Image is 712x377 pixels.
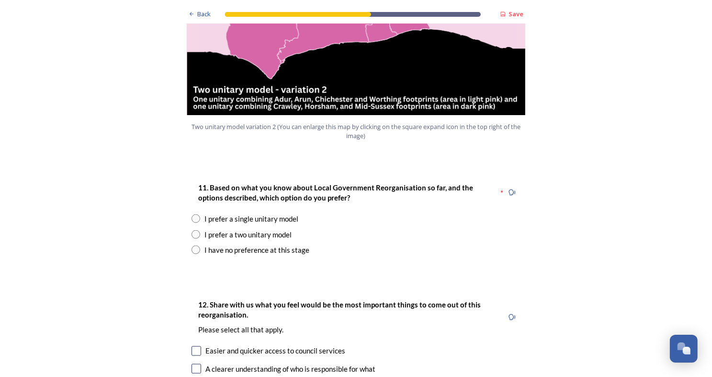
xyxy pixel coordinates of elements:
p: Please select all that apply. [199,325,497,335]
div: Easier and quicker access to council services [206,345,346,356]
div: I prefer a single unitary model [205,213,299,224]
button: Open Chat [670,335,698,363]
div: I have no preference at this stage [205,245,310,256]
div: A clearer understanding of who is responsible for what [206,364,376,375]
strong: 12. Share with us what you feel would be the most important things to come out of this reorganisa... [199,300,483,319]
strong: Save [509,10,524,18]
span: Two unitary model variation 2 (You can enlarge this map by clicking on the square expand icon in ... [191,122,521,141]
strong: 11. Based on what you know about Local Government Reorganisation so far, and the options describe... [199,183,475,202]
div: I prefer a two unitary model [205,229,292,240]
span: Back [197,10,211,19]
